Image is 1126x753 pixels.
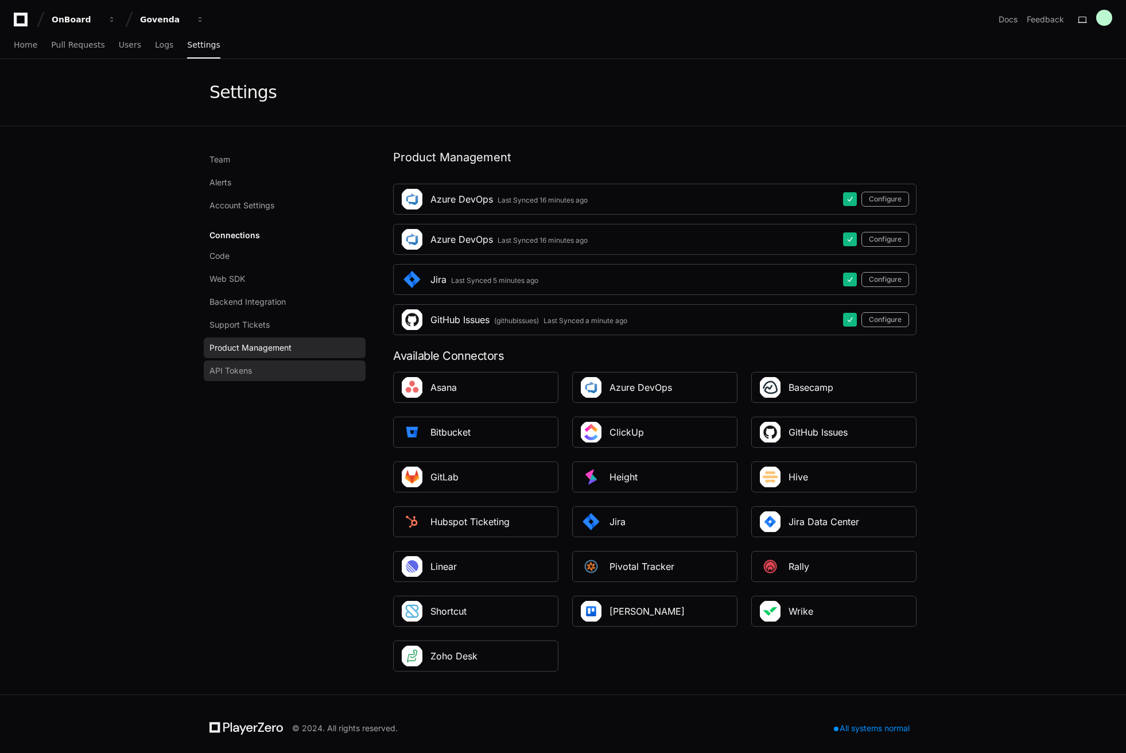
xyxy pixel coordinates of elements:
[119,41,141,48] span: Users
[401,268,424,291] img: Jira_Square.png
[401,421,424,444] img: Platformbitbucket_square.png
[292,723,398,734] div: © 2024. All rights reserved.
[430,273,446,286] div: Jira
[119,32,141,59] a: Users
[759,555,782,578] img: PlatformRally_square.png
[430,232,493,246] div: Azure DevOps
[999,14,1018,25] a: Docs
[51,32,104,59] a: Pull Requests
[580,465,603,488] img: Height_square.png
[401,308,424,331] img: Github_Issues_Square_Logo.png
[209,296,286,308] span: Backend Integration
[430,560,457,573] div: Linear
[155,32,173,59] a: Logs
[430,313,490,327] div: GitHub Issues
[52,14,101,25] div: OnBoard
[401,188,424,211] img: Azure_DevOps_Square_Logo.png
[609,604,685,618] div: [PERSON_NAME]
[580,600,603,623] img: Trello_Square_Logo_WsxDwGx.png
[759,465,782,488] img: Hive_Square_Logo.png
[789,425,848,439] div: GitHub Issues
[759,600,782,623] img: Wrike_Square_Logo.png
[209,365,252,376] span: API Tokens
[204,315,366,335] a: Support Tickets
[580,510,603,533] img: Jira_Square.png
[430,515,510,529] div: Hubspot Ticketing
[789,560,809,573] div: Rally
[759,376,782,399] img: Basecamp_Square_Logo.png
[393,149,917,165] h1: Product Management
[609,425,644,439] div: ClickUp
[1027,14,1064,25] button: Feedback
[209,273,245,285] span: Web SDK
[209,200,274,211] span: Account Settings
[47,9,121,30] button: OnBoard
[204,269,366,289] a: Web SDK
[204,292,366,312] a: Backend Integration
[430,649,477,663] div: Zoho Desk
[209,177,231,188] span: Alerts
[609,381,672,394] div: Azure DevOps
[204,360,366,381] a: API Tokens
[401,555,424,578] img: Linear_Square_Logo.png
[209,154,230,165] span: Team
[494,316,539,325] div: (githubissues)
[14,41,37,48] span: Home
[401,376,424,399] img: asana-square-logo2.jpeg
[430,381,457,394] div: Asana
[204,337,366,358] a: Product Management
[155,41,173,48] span: Logs
[430,470,459,484] div: GitLab
[209,250,230,262] span: Code
[209,319,270,331] span: Support Tickets
[498,236,588,245] div: Last Synced 16 minutes ago
[401,465,424,488] img: Gitlab_Square_Logo.png
[401,228,424,251] img: Azure_DevOps_Square_Logo.png
[430,425,471,439] div: Bitbucket
[14,32,37,59] a: Home
[759,421,782,444] img: Github_Issues_Square_Logo.png
[789,604,813,618] div: Wrike
[209,342,292,354] span: Product Management
[580,555,603,578] img: PivotalTracker_square.png
[401,600,424,623] img: Shortcut_Square_Logo.jpeg
[140,14,189,25] div: Govenda
[204,246,366,266] a: Code
[759,510,782,533] img: PlatformJira.png
[204,195,366,216] a: Account Settings
[861,192,909,207] button: Configure
[204,149,366,170] a: Team
[789,381,833,394] div: Basecamp
[609,560,674,573] div: Pivotal Tracker
[861,312,909,327] button: Configure
[609,470,638,484] div: Height
[451,276,538,285] div: Last Synced 5 minutes ago
[209,82,277,103] div: Settings
[580,376,603,399] img: Azure_DevOps_Square_Logo.png
[827,720,917,736] div: All systems normal
[401,645,424,667] img: Zoho_Desk_Square_Logo.png
[135,9,209,30] button: Govenda
[789,515,859,529] div: Jira Data Center
[861,232,909,247] button: Configure
[861,272,909,287] button: Configure
[393,349,917,363] div: Available Connectors
[789,470,808,484] div: Hive
[609,515,626,529] div: Jira
[187,41,220,48] span: Settings
[430,604,467,618] div: Shortcut
[543,316,627,325] div: Last Synced a minute ago
[401,510,424,533] img: Hubspot_square.png
[204,172,366,193] a: Alerts
[187,32,220,59] a: Settings
[430,192,493,206] div: Azure DevOps
[51,41,104,48] span: Pull Requests
[498,196,588,205] div: Last Synced 16 minutes ago
[580,421,603,444] img: ClickUp_Square_Logo.png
